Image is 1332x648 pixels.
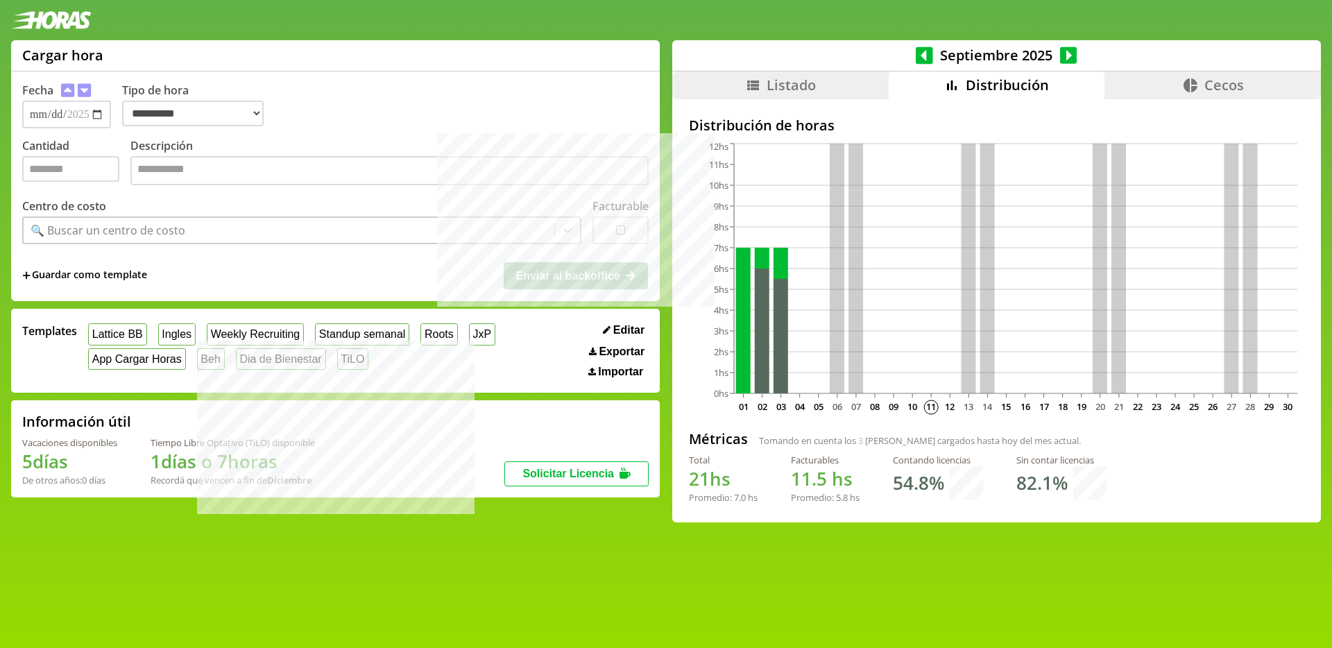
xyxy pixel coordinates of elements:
span: 3 [858,434,863,447]
span: Distribución [966,76,1049,94]
h1: 54.8 % [893,470,944,495]
h2: Información útil [22,412,131,431]
text: 06 [832,400,842,413]
span: Importar [598,366,643,378]
span: Editar [613,324,644,336]
h1: 82.1 % [1016,470,1068,495]
text: 13 [964,400,973,413]
span: 11.5 [791,466,827,491]
h1: 1 días o 7 horas [151,449,315,474]
label: Cantidad [22,138,130,189]
tspan: 6hs [714,262,728,275]
text: 14 [982,400,993,413]
div: De otros años: 0 días [22,474,117,486]
text: 27 [1227,400,1236,413]
text: 28 [1245,400,1255,413]
text: 03 [776,400,785,413]
label: Tipo de hora [122,83,275,128]
text: 25 [1189,400,1199,413]
text: 11 [926,400,936,413]
button: Lattice BB [88,323,147,345]
input: Cantidad [22,156,119,182]
div: Total [689,454,758,466]
div: 🔍 Buscar un centro de costo [31,223,185,238]
text: 23 [1152,400,1161,413]
span: Solicitar Licencia [522,468,614,479]
label: Descripción [130,138,649,189]
div: Promedio: hs [689,491,758,504]
span: +Guardar como template [22,268,147,283]
h1: 5 días [22,449,117,474]
span: 7.0 [734,491,746,504]
span: Septiembre 2025 [933,46,1060,65]
div: Sin contar licencias [1016,454,1107,466]
text: 26 [1208,400,1218,413]
tspan: 4hs [714,304,728,316]
text: 02 [757,400,767,413]
text: 19 [1077,400,1086,413]
tspan: 12hs [709,140,728,153]
tspan: 9hs [714,200,728,212]
div: Recordá que vencen a fin de [151,474,315,486]
div: Contando licencias [893,454,983,466]
tspan: 8hs [714,221,728,233]
text: 29 [1264,400,1274,413]
span: Cecos [1204,76,1244,94]
text: 20 [1095,400,1105,413]
span: Exportar [599,346,644,358]
text: 07 [851,400,861,413]
div: Vacaciones disponibles [22,436,117,449]
img: logotipo [11,11,92,29]
text: 08 [870,400,880,413]
h2: Métricas [689,429,748,448]
button: Editar [599,323,649,337]
text: 15 [1001,400,1011,413]
tspan: 5hs [714,283,728,296]
span: + [22,268,31,283]
text: 18 [1057,400,1067,413]
button: App Cargar Horas [88,348,186,370]
text: 30 [1283,400,1292,413]
h1: hs [689,466,758,491]
h1: Cargar hora [22,46,103,65]
div: Tiempo Libre Optativo (TiLO) disponible [151,436,315,449]
text: 09 [889,400,898,413]
text: 24 [1170,400,1181,413]
button: Roots [420,323,457,345]
button: Ingles [158,323,196,345]
button: TiLO [337,348,369,370]
span: 5.8 [836,491,848,504]
tspan: 2hs [714,346,728,358]
button: Exportar [585,345,649,359]
label: Facturable [592,198,649,214]
text: 12 [945,400,955,413]
text: 22 [1133,400,1143,413]
span: Templates [22,323,77,339]
text: 16 [1020,400,1030,413]
tspan: 3hs [714,325,728,337]
textarea: Descripción [130,156,649,185]
button: Solicitar Licencia [504,461,649,486]
b: Diciembre [267,474,311,486]
h2: Distribución de horas [689,116,1304,135]
button: JxP [469,323,495,345]
h1: hs [791,466,860,491]
button: Standup semanal [315,323,409,345]
tspan: 10hs [709,179,728,191]
button: Weekly Recruiting [207,323,304,345]
tspan: 11hs [709,158,728,171]
div: Facturables [791,454,860,466]
span: Listado [767,76,816,94]
button: Beh [197,348,225,370]
div: Promedio: hs [791,491,860,504]
text: 05 [814,400,823,413]
text: 10 [907,400,917,413]
span: Tomando en cuenta los [PERSON_NAME] cargados hasta hoy del mes actual. [759,434,1081,447]
text: 17 [1039,400,1048,413]
text: 01 [738,400,748,413]
text: 21 [1114,400,1124,413]
label: Centro de costo [22,198,106,214]
tspan: 1hs [714,366,728,379]
span: 21 [689,466,710,491]
label: Fecha [22,83,53,98]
